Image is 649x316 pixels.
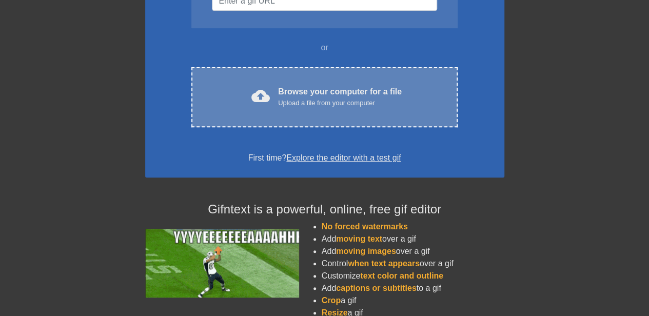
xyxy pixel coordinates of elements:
[322,282,504,294] li: Add to a gif
[172,42,478,54] div: or
[251,87,270,105] span: cloud_upload
[145,229,299,298] img: football_small.gif
[278,98,402,108] div: Upload a file from your computer
[286,153,401,162] a: Explore the editor with a test gif
[348,259,420,268] span: when text appears
[322,270,504,282] li: Customize
[322,294,504,307] li: a gif
[322,245,504,258] li: Add over a gif
[360,271,443,280] span: text color and outline
[159,152,491,164] div: First time?
[322,296,341,305] span: Crop
[322,258,504,270] li: Control over a gif
[145,202,504,217] h4: Gifntext is a powerful, online, free gif editor
[336,234,382,243] span: moving text
[336,284,416,292] span: captions or subtitles
[336,247,396,255] span: moving images
[322,222,408,231] span: No forced watermarks
[278,86,402,108] div: Browse your computer for a file
[322,233,504,245] li: Add over a gif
